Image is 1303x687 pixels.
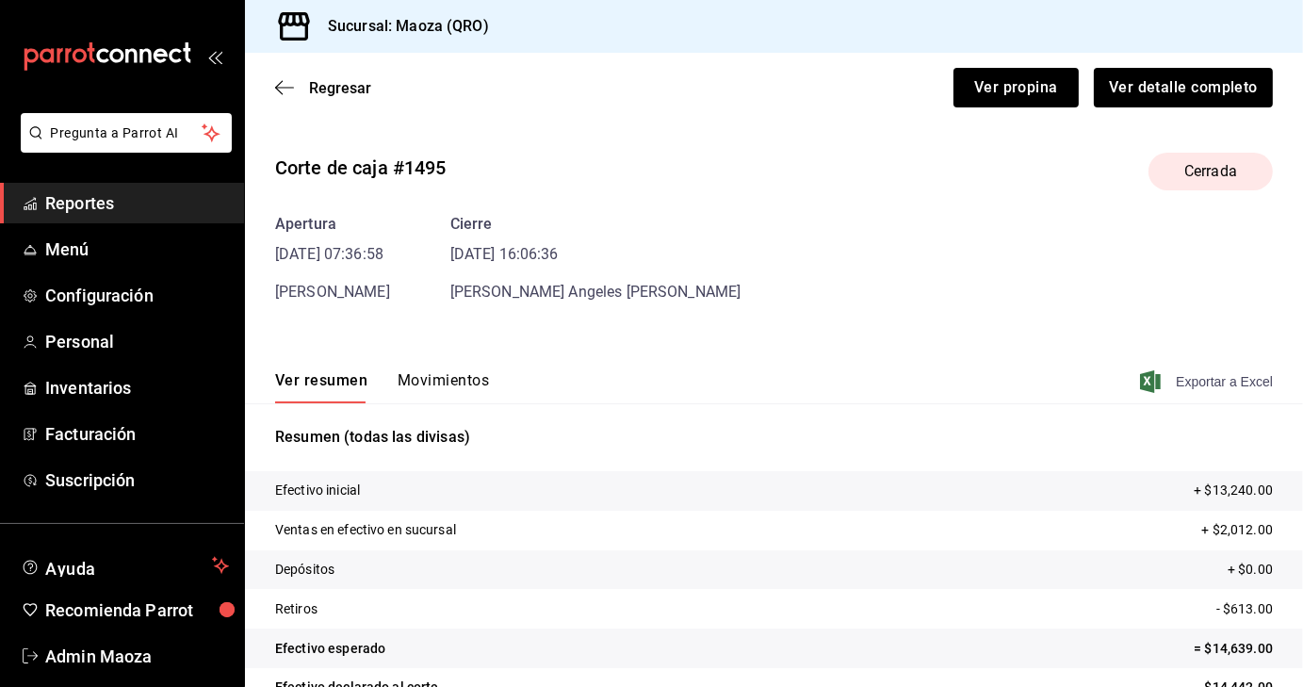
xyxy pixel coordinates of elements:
[450,283,741,301] span: [PERSON_NAME] Angeles [PERSON_NAME]
[207,49,222,64] button: open_drawer_menu
[275,560,334,580] p: Depósitos
[51,123,203,143] span: Pregunta a Parrot AI
[45,467,229,493] span: Suscripción
[275,371,489,403] div: navigation tabs
[450,213,741,236] div: Cierre
[275,243,390,266] time: [DATE] 07:36:58
[275,79,371,97] button: Regresar
[275,599,318,619] p: Retiros
[275,520,456,540] p: Ventas en efectivo en sucursal
[313,15,489,38] h3: Sucursal: Maoza (QRO)
[275,371,367,403] button: Ver resumen
[450,243,741,266] time: [DATE] 16:06:36
[275,213,390,236] div: Apertura
[953,68,1079,107] button: Ver propina
[45,329,229,354] span: Personal
[1194,481,1273,500] p: + $13,240.00
[1144,370,1273,393] button: Exportar a Excel
[21,113,232,153] button: Pregunta a Parrot AI
[275,154,447,182] div: Corte de caja #1495
[45,283,229,308] span: Configuración
[275,639,385,659] p: Efectivo esperado
[45,554,204,577] span: Ayuda
[45,597,229,623] span: Recomienda Parrot
[398,371,489,403] button: Movimientos
[1173,160,1248,183] span: Cerrada
[45,421,229,447] span: Facturación
[45,375,229,401] span: Inventarios
[1194,639,1273,659] p: = $14,639.00
[45,644,229,669] span: Admin Maoza
[13,137,232,156] a: Pregunta a Parrot AI
[309,79,371,97] span: Regresar
[45,237,229,262] span: Menú
[45,190,229,216] span: Reportes
[275,426,1273,449] p: Resumen (todas las divisas)
[275,283,390,301] span: [PERSON_NAME]
[275,481,360,500] p: Efectivo inicial
[1094,68,1273,107] button: Ver detalle completo
[1216,599,1273,619] p: - $613.00
[1228,560,1273,580] p: + $0.00
[1202,520,1273,540] p: + $2,012.00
